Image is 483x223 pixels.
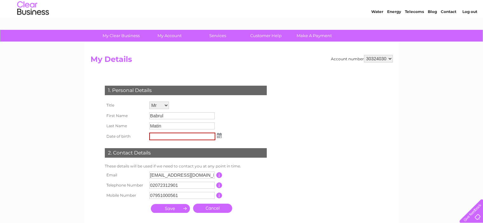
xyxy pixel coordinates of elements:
[143,30,196,42] a: My Account
[105,148,267,158] div: 2. Contact Details
[151,204,190,213] input: Submit
[103,131,148,142] th: Date of birth
[331,55,393,62] div: Account number
[441,27,456,32] a: Contact
[216,182,222,188] input: Information
[17,16,49,36] img: logo.png
[103,170,148,180] th: Email
[103,180,148,190] th: Telephone Number
[103,162,268,170] td: These details will be used if we need to contact you at any point in time.
[371,27,383,32] a: Water
[387,27,401,32] a: Energy
[191,30,244,42] a: Services
[95,30,147,42] a: My Clear Business
[240,30,292,42] a: Customer Help
[103,100,148,111] th: Title
[193,204,232,213] a: Cancel
[105,86,267,95] div: 1. Personal Details
[363,3,407,11] a: 0333 014 3131
[103,121,148,131] th: Last Name
[462,27,477,32] a: Log out
[216,172,222,178] input: Information
[103,111,148,121] th: First Name
[103,190,148,200] th: Mobile Number
[91,55,393,67] h2: My Details
[288,30,340,42] a: Make A Payment
[428,27,437,32] a: Blog
[405,27,424,32] a: Telecoms
[92,3,392,31] div: Clear Business is a trading name of Verastar Limited (registered in [GEOGRAPHIC_DATA] No. 3667643...
[216,193,222,198] input: Information
[217,133,222,138] img: ...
